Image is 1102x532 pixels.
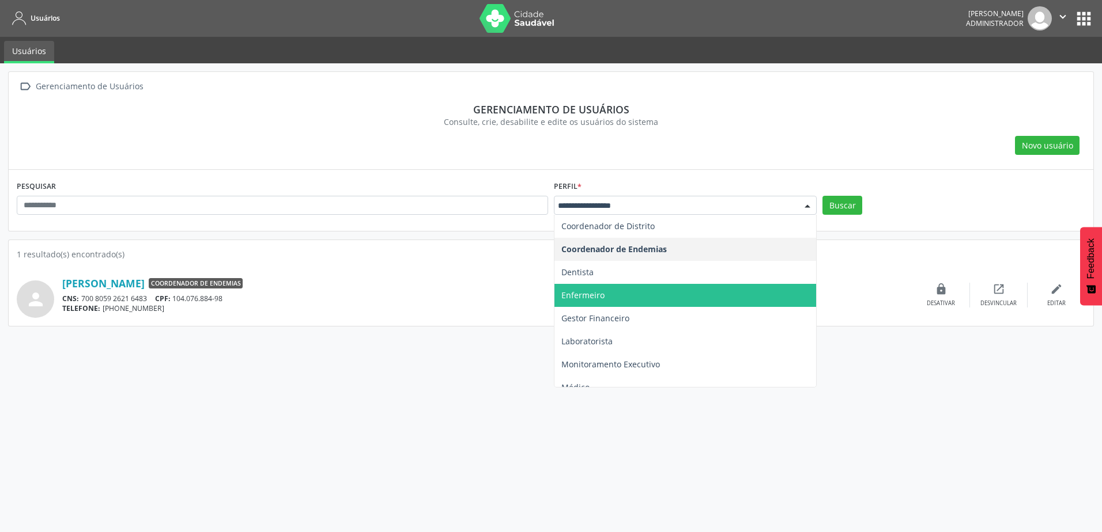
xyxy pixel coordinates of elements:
[561,359,660,370] span: Monitoramento Executivo
[561,313,629,324] span: Gestor Financeiro
[62,277,145,290] a: [PERSON_NAME]
[33,78,145,95] div: Gerenciamento de Usuários
[966,9,1024,18] div: [PERSON_NAME]
[1028,6,1052,31] img: img
[561,221,655,231] span: Coordenador de Distrito
[1022,139,1073,151] span: Novo usuário
[966,18,1024,28] span: Administrador
[25,289,46,310] i: person
[554,178,582,196] label: Perfil
[1015,136,1080,155] button: Novo usuário
[1050,283,1063,295] i: edit
[1052,6,1074,31] button: 
[31,13,60,23] span: Usuários
[1074,9,1094,29] button: apps
[62,294,79,303] span: CNS:
[8,9,60,28] a: Usuários
[561,267,594,278] span: Dentista
[980,299,1017,307] div: Desvincular
[1086,238,1096,279] span: Feedback
[1056,10,1069,23] i: 
[17,248,1085,260] div: 1 resultado(s) encontrado(s)
[149,278,243,288] span: Coordenador de Endemias
[561,244,667,254] span: Coordenador de Endemias
[17,78,145,95] a:  Gerenciamento de Usuários
[62,303,912,313] div: [PHONE_NUMBER]
[17,178,56,196] label: PESQUISAR
[25,103,1077,116] div: Gerenciamento de usuários
[1080,227,1102,305] button: Feedback - Mostrar pesquisa
[62,303,100,313] span: TELEFONE:
[992,283,1005,295] i: open_in_new
[62,294,912,303] div: 700 8059 2621 6483 104.076.884-98
[155,294,171,303] span: CPF:
[561,336,613,347] span: Laboratorista
[935,283,948,295] i: lock
[561,382,590,393] span: Médico
[4,41,54,63] a: Usuários
[1047,299,1066,307] div: Editar
[17,78,33,95] i: 
[561,290,605,301] span: Enfermeiro
[927,299,955,307] div: Desativar
[25,116,1077,128] div: Consulte, crie, desabilite e edite os usuários do sistema
[822,196,862,215] button: Buscar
